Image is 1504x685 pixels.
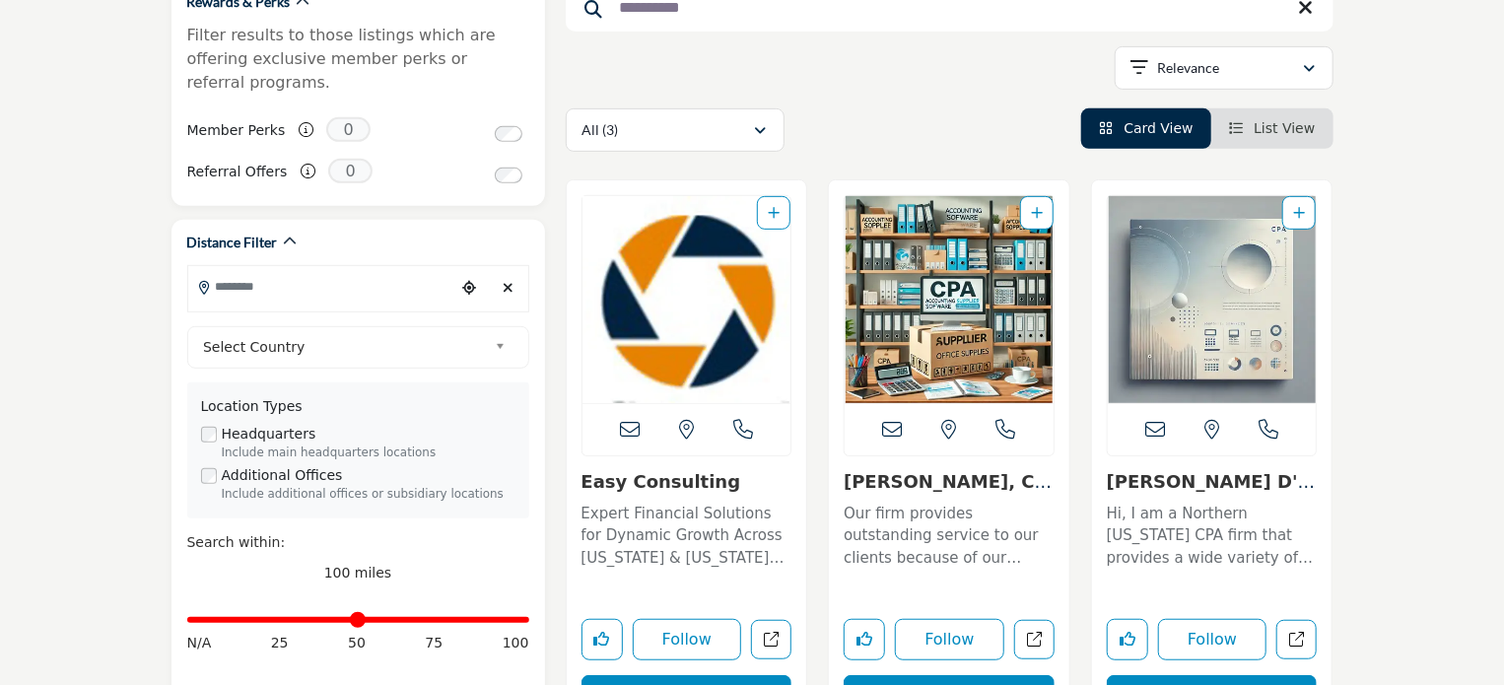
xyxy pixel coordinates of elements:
[494,267,523,309] div: Clear search location
[454,267,484,309] div: Choose your current location
[844,498,1055,570] a: Our firm provides outstanding service to our clients because of our dedication to the three under...
[187,233,278,252] h2: Distance Filter
[1107,503,1318,570] p: Hi, I am a Northern [US_STATE] CPA firm that provides a wide variety of accounting, tax preparati...
[1107,471,1318,493] h3: Salvatore J. D'Alessio, Jr. CPA
[1031,205,1043,221] a: Add To List
[1229,120,1316,136] a: View List
[222,486,515,504] div: Include additional offices or subsidiary locations
[845,196,1054,403] a: Open Listing in new tab
[1081,108,1211,149] li: Card View
[1014,620,1055,660] a: Open roger-j-cohen-cpa-llc in new tab
[1124,120,1193,136] span: Card View
[188,267,454,306] input: Search Location
[1099,120,1194,136] a: View Card
[201,396,515,417] div: Location Types
[495,126,522,142] input: Switch to Member Perks
[222,445,515,462] div: Include main headquarters locations
[1107,619,1148,660] button: Like listing
[581,503,792,570] p: Expert Financial Solutions for Dynamic Growth Across [US_STATE] & [US_STATE] Based in [GEOGRAPHIC...
[1211,108,1333,149] li: List View
[581,471,741,492] a: Easy Consulting
[1276,620,1317,660] a: Open salvatore-j-dalessio-jr-cpa in new tab
[348,633,366,653] span: 50
[895,619,1004,660] button: Follow
[582,196,791,403] img: Easy Consulting
[844,619,885,660] button: Like listing
[187,633,212,653] span: N/A
[566,108,785,152] button: All (3)
[425,633,443,653] span: 75
[845,196,1054,403] img: Roger J Cohen, CPA LLC
[1115,46,1333,90] button: Relevance
[187,113,286,148] label: Member Perks
[1157,58,1219,78] p: Relevance
[581,471,792,493] h3: Easy Consulting
[751,620,791,660] a: Open easy-consulting in new tab
[1158,619,1267,660] button: Follow
[187,532,529,553] div: Search within:
[844,471,1055,493] h3: Roger J Cohen, CPA LLC
[582,120,619,140] p: All (3)
[324,565,392,581] span: 100 miles
[768,205,780,221] a: Add To List
[326,117,371,142] span: 0
[187,155,288,189] label: Referral Offers
[633,619,742,660] button: Follow
[844,503,1055,570] p: Our firm provides outstanding service to our clients because of our dedication to the three under...
[1107,498,1318,570] a: Hi, I am a Northern [US_STATE] CPA firm that provides a wide variety of accounting, tax preparati...
[1254,120,1315,136] span: List View
[581,619,623,660] button: Like listing
[1107,471,1316,514] a: [PERSON_NAME] D'Aless...
[495,168,522,183] input: Switch to Referral Offers
[187,24,529,95] p: Filter results to those listings which are offering exclusive member perks or referral programs.
[844,471,1052,514] a: [PERSON_NAME], CPA L...
[222,424,316,445] label: Headquarters
[503,633,529,653] span: 100
[1108,196,1317,403] img: Salvatore J. D'Alessio, Jr. CPA
[203,335,487,359] span: Select Country
[271,633,289,653] span: 25
[328,159,373,183] span: 0
[1108,196,1317,403] a: Open Listing in new tab
[581,498,792,570] a: Expert Financial Solutions for Dynamic Growth Across [US_STATE] & [US_STATE] Based in [GEOGRAPHIC...
[222,465,343,486] label: Additional Offices
[582,196,791,403] a: Open Listing in new tab
[1293,205,1305,221] a: Add To List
